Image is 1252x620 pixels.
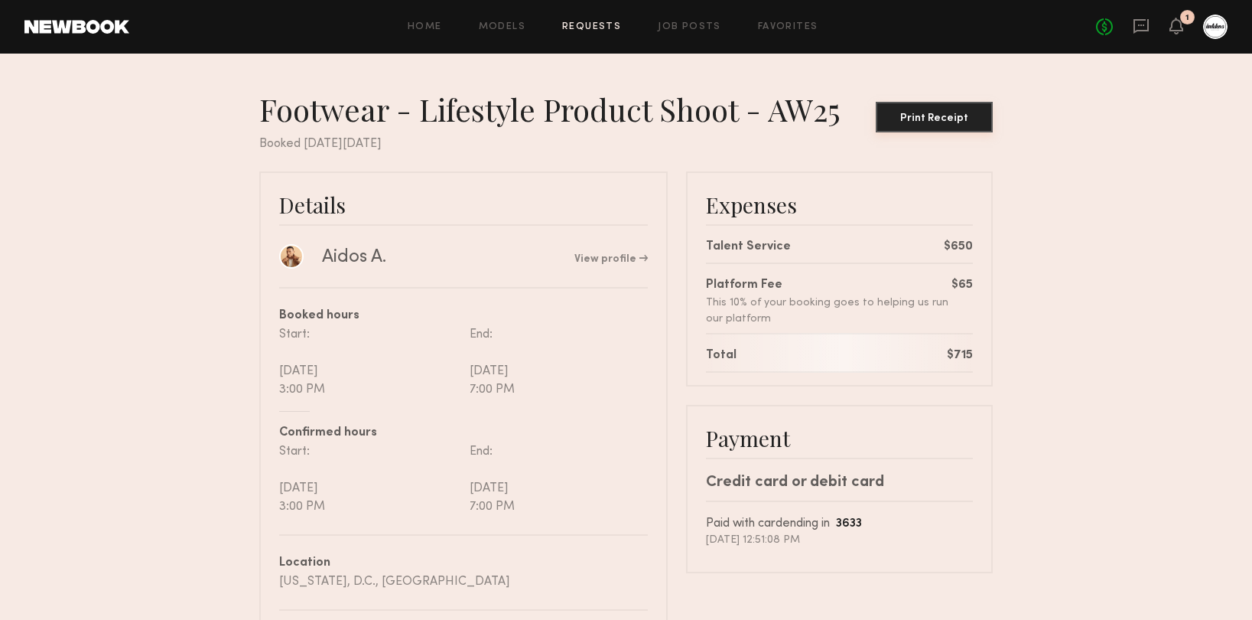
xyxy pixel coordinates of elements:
[259,90,853,129] div: Footwear - Lifestyle Product Shoot - AW25
[479,22,525,32] a: Models
[706,295,951,327] div: This 10% of your booking goes to helping us run our platform
[706,191,973,218] div: Expenses
[882,113,987,124] div: Print Receipt
[876,102,993,132] button: Print Receipt
[279,325,463,399] div: Start: [DATE] 3:00 PM
[706,514,973,534] div: Paid with card ending in
[1185,14,1189,22] div: 1
[947,347,973,365] div: $715
[706,276,951,295] div: Platform Fee
[279,307,648,325] div: Booked hours
[706,238,791,256] div: Talent Service
[322,246,386,269] div: Aidos A.
[944,238,973,256] div: $650
[658,22,721,32] a: Job Posts
[706,425,973,452] div: Payment
[951,276,973,295] div: $65
[279,442,463,516] div: Start: [DATE] 3:00 PM
[463,442,648,516] div: End: [DATE] 7:00 PM
[836,518,862,530] b: 3633
[279,554,648,573] div: Location
[706,534,973,547] div: [DATE] 12:51:08 PM
[758,22,818,32] a: Favorites
[279,573,648,591] div: [US_STATE], D.C., [GEOGRAPHIC_DATA]
[279,191,648,218] div: Details
[463,325,648,399] div: End: [DATE] 7:00 PM
[259,135,993,153] div: Booked [DATE][DATE]
[706,472,973,494] div: Credit card or debit card
[408,22,442,32] a: Home
[562,22,621,32] a: Requests
[279,424,648,442] div: Confirmed hours
[706,347,737,365] div: Total
[574,254,648,265] a: View profile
